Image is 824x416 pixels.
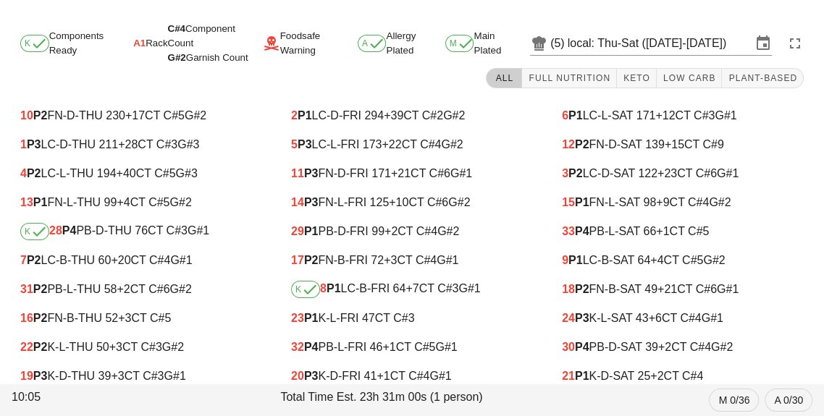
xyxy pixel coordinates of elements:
[304,225,319,237] b: P1
[568,109,583,122] b: P1
[118,312,131,324] span: +3
[62,224,77,237] b: P4
[575,283,589,295] b: P2
[562,167,568,179] span: 3
[162,341,184,353] span: G#2
[656,196,669,208] span: +9
[291,341,533,354] div: PB-L-FRI 46 CT C#5
[717,283,739,295] span: G#1
[575,196,589,208] b: P1
[291,281,533,298] div: LC-B-FRI 64 CT C#3
[709,196,731,208] span: G#2
[291,167,533,180] div: FN-D-FRI 171 CT C#6
[458,282,480,294] span: G#1
[304,370,319,382] b: P3
[450,39,470,48] span: M
[377,370,390,382] span: +1
[562,138,575,150] span: 12
[391,167,411,179] span: +21
[702,312,723,324] span: G#1
[575,138,589,150] b: P2
[562,254,568,266] span: 9
[656,225,669,237] span: +1
[298,109,312,122] b: P1
[291,138,298,150] span: 5
[188,224,209,237] span: G#1
[33,341,48,353] b: P2
[20,370,33,382] span: 19
[27,167,41,179] b: P2
[298,138,312,150] b: P3
[20,196,262,209] div: FN-L-THU 99 CT C#5
[33,283,48,295] b: P2
[117,167,136,179] span: +40
[291,109,298,122] span: 2
[291,109,533,122] div: LC-D-FRI 294 CT C#2
[291,138,533,151] div: LC-L-FRI 173 CT C#4
[562,225,575,237] span: 33
[20,283,262,296] div: PB-L-THU 58 CT C#6
[20,196,33,208] span: 13
[33,196,48,208] b: P1
[665,138,684,150] span: +15
[448,196,470,208] span: G#2
[111,254,130,266] span: +20
[562,196,575,208] span: 15
[291,312,304,324] span: 23
[562,167,804,180] div: LC-D-SAT 122 CT C#6
[528,73,610,83] span: Full Nutrition
[774,389,803,411] span: A 0/30
[718,389,749,411] span: M 0/36
[568,254,583,266] b: P1
[117,196,130,208] span: +4
[168,23,185,34] span: C#4
[450,167,472,179] span: G#1
[291,370,533,383] div: K-D-FRI 41 CT C#4
[304,312,319,324] b: P1
[623,73,650,83] span: Keto
[575,341,589,353] b: P4
[562,109,568,122] span: 6
[562,312,575,324] span: 24
[657,167,677,179] span: +23
[20,109,33,122] span: 10
[304,254,319,266] b: P2
[429,370,451,382] span: G#1
[20,370,262,383] div: K-D-THU 39 CT C#3
[133,36,146,51] span: A1
[405,282,419,294] span: +7
[562,370,804,383] div: K-D-SAT 25 CT C#4
[657,283,677,295] span: +21
[20,312,262,325] div: FN-B-THU 52 CT C#5
[384,254,397,266] span: +3
[562,312,804,325] div: K-L-SAT 43 CT C#4
[663,73,716,83] span: Low Carb
[304,341,319,353] b: P4
[562,283,575,295] span: 18
[550,36,568,51] div: (5)
[435,341,457,353] span: G#1
[291,370,304,382] span: 20
[575,370,589,382] b: P1
[384,109,403,122] span: +39
[715,109,736,122] span: G#1
[617,68,657,88] button: Keto
[291,196,304,208] span: 14
[109,341,122,353] span: +3
[722,68,804,88] button: Plant-Based
[382,138,401,150] span: +22
[437,225,459,237] span: G#2
[389,196,408,208] span: +10
[522,68,617,88] button: Full Nutrition
[562,138,804,151] div: FN-D-SAT 139 CT C#9
[362,39,382,48] span: A
[703,254,725,266] span: G#2
[176,167,198,179] span: G#3
[117,283,130,295] span: +2
[291,225,304,237] span: 29
[20,167,262,180] div: LC-L-THU 194 CT C#5
[562,341,575,353] span: 30
[125,109,145,122] span: +17
[711,341,733,353] span: G#2
[118,138,138,150] span: +28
